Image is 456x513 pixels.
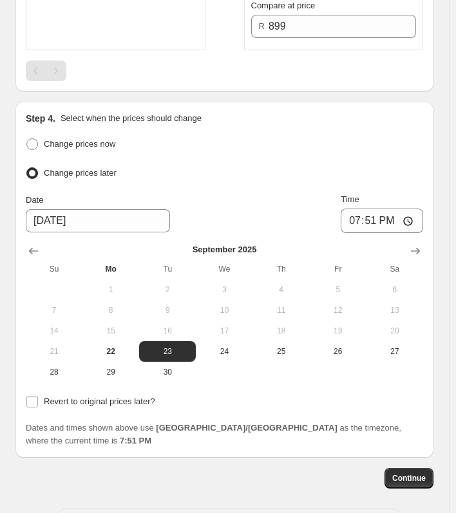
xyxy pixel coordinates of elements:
span: Continue [392,473,426,483]
span: 28 [31,367,77,377]
button: Tuesday September 30 2025 [139,362,196,382]
input: 12:00 [341,209,423,233]
span: Su [31,264,77,274]
span: 1 [88,284,134,295]
button: Saturday September 20 2025 [366,321,423,341]
th: Tuesday [139,259,196,279]
span: 9 [144,305,191,315]
span: Change prices now [44,139,115,149]
span: 3 [201,284,247,295]
button: Tuesday September 9 2025 [139,300,196,321]
button: Wednesday September 3 2025 [196,279,252,300]
span: We [201,264,247,274]
span: 14 [31,326,77,336]
b: 7:51 PM [120,436,151,445]
button: Thursday September 11 2025 [253,300,310,321]
button: Sunday September 21 2025 [26,341,82,362]
button: Wednesday September 24 2025 [196,341,252,362]
span: 16 [144,326,191,336]
span: 25 [258,346,305,357]
span: 2 [144,284,191,295]
span: R [259,21,265,31]
button: Friday September 26 2025 [310,341,366,362]
span: 18 [258,326,305,336]
button: Saturday September 13 2025 [366,300,423,321]
input: 9/22/2025 [26,209,170,232]
button: Wednesday September 17 2025 [196,321,252,341]
span: 5 [315,284,361,295]
th: Sunday [26,259,82,279]
button: Monday September 15 2025 [82,321,139,341]
span: 6 [372,284,418,295]
button: Friday September 19 2025 [310,321,366,341]
h2: Step 4. [26,112,55,125]
span: 29 [88,367,134,377]
th: Monday [82,259,139,279]
button: Friday September 5 2025 [310,279,366,300]
span: 27 [372,346,418,357]
button: Continue [385,468,433,489]
span: Revert to original prices later? [44,396,155,406]
button: Tuesday September 2 2025 [139,279,196,300]
span: Fr [315,264,361,274]
button: Wednesday September 10 2025 [196,300,252,321]
span: Tu [144,264,191,274]
span: 23 [144,346,191,357]
button: Monday September 29 2025 [82,362,139,382]
span: 4 [258,284,305,295]
span: 21 [31,346,77,357]
b: [GEOGRAPHIC_DATA]/[GEOGRAPHIC_DATA] [156,423,337,433]
span: Sa [372,264,418,274]
button: Monday September 1 2025 [82,279,139,300]
button: Monday September 8 2025 [82,300,139,321]
button: Today Monday September 22 2025 [82,341,139,362]
span: 8 [88,305,134,315]
button: Thursday September 18 2025 [253,321,310,341]
button: Sunday September 28 2025 [26,362,82,382]
span: 19 [315,326,361,336]
p: Select when the prices should change [61,112,202,125]
span: 7 [31,305,77,315]
span: 26 [315,346,361,357]
button: Sunday September 7 2025 [26,300,82,321]
span: Dates and times shown above use as the timezone, where the current time is [26,423,401,445]
span: Th [258,264,305,274]
span: 11 [258,305,305,315]
th: Thursday [253,259,310,279]
span: Change prices later [44,168,117,178]
button: Thursday September 25 2025 [253,341,310,362]
span: 12 [315,305,361,315]
button: Tuesday September 16 2025 [139,321,196,341]
span: 10 [201,305,247,315]
span: Mo [88,264,134,274]
button: Show next month, October 2025 [405,241,426,261]
span: 22 [88,346,134,357]
span: Date [26,195,43,205]
span: 24 [201,346,247,357]
th: Saturday [366,259,423,279]
th: Wednesday [196,259,252,279]
span: 30 [144,367,191,377]
button: Saturday September 6 2025 [366,279,423,300]
span: 15 [88,326,134,336]
span: Compare at price [251,1,316,10]
button: Sunday September 14 2025 [26,321,82,341]
th: Friday [310,259,366,279]
button: Saturday September 27 2025 [366,341,423,362]
nav: Pagination [26,61,66,81]
button: Friday September 12 2025 [310,300,366,321]
button: Thursday September 4 2025 [253,279,310,300]
span: 20 [372,326,418,336]
span: 17 [201,326,247,336]
button: Tuesday September 23 2025 [139,341,196,362]
button: Show previous month, August 2025 [23,241,44,261]
span: 13 [372,305,418,315]
span: Time [341,194,359,204]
